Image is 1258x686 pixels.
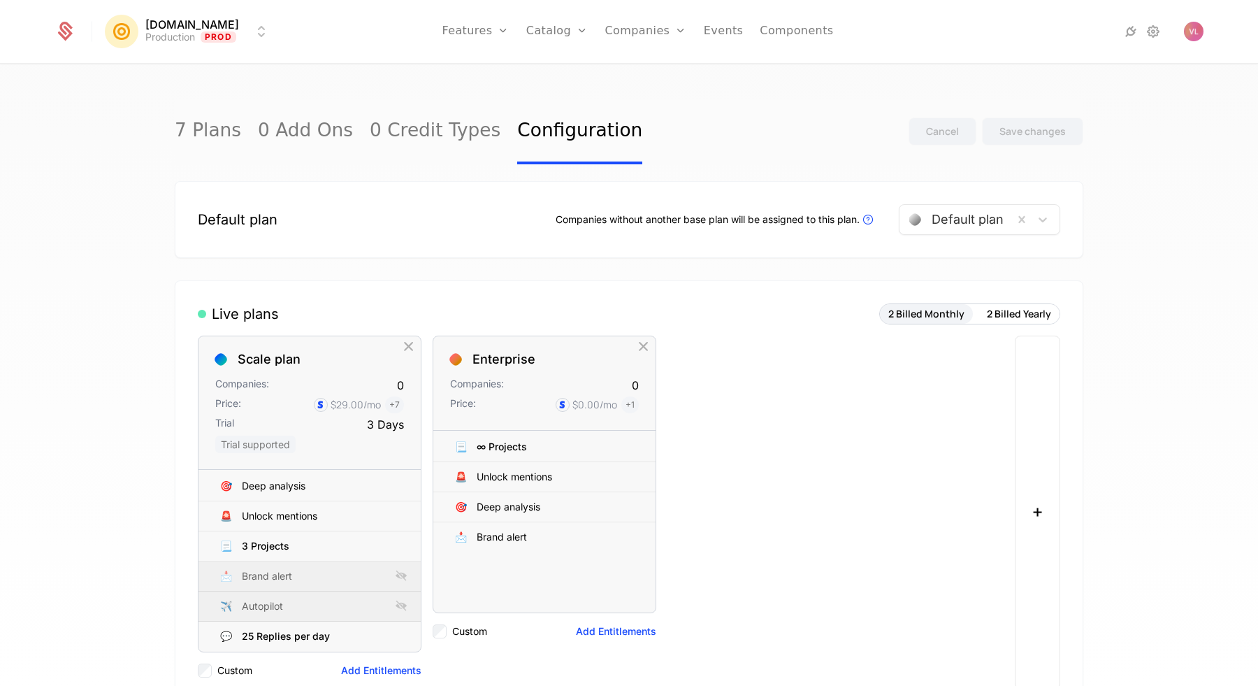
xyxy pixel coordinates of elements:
[242,479,305,493] div: Deep analysis
[982,117,1083,145] button: Save changes
[215,566,236,587] div: 📩
[628,468,644,486] div: Hide Entitlement
[628,498,644,516] div: Hide Entitlement
[450,527,471,548] div: 📩
[385,396,404,413] span: + 7
[198,531,421,562] div: 📃3 Projects
[450,466,471,487] div: 🚨
[909,117,976,145] button: Cancel
[393,507,410,525] div: Hide Entitlement
[242,509,317,523] div: Unlock mentions
[397,377,404,394] div: 0
[215,596,236,617] div: ✈️
[433,522,656,552] div: 📩Brand alert
[477,470,552,484] div: Unlock mentions
[109,16,270,47] button: Select environment
[145,30,195,44] div: Production
[215,476,236,496] div: 🎯
[628,528,644,546] div: Hide Entitlement
[556,211,876,228] div: Companies without another base plan will be assigned to this plan.
[215,626,236,647] div: 💬
[393,477,410,495] div: Hide Entitlement
[999,124,1066,138] div: Save changes
[632,377,639,394] div: 0
[433,492,656,522] div: 🎯Deep analysis
[393,627,410,645] div: Hide Entitlement
[175,99,241,164] a: 7 Plans
[472,353,535,366] div: Enterprise
[242,599,283,613] div: Autopilot
[242,541,289,551] div: 3 Projects
[880,304,973,324] button: 2 Billed Monthly
[477,442,527,452] div: ∞ Projects
[433,462,656,492] div: 🚨Unlock mentions
[450,436,471,457] div: 📃
[331,398,381,412] div: $29.00 /mo
[517,99,642,164] a: Configuration
[628,438,644,456] div: Hide Entitlement
[370,99,500,164] a: 0 Credit Types
[452,624,487,638] label: Custom
[198,592,421,622] div: ✈️Autopilot
[198,471,421,501] div: 🎯Deep analysis
[393,537,410,555] div: Hide Entitlement
[477,530,527,544] div: Brand alert
[1145,23,1162,40] a: Settings
[926,124,959,138] div: Cancel
[450,396,476,413] div: Price:
[572,398,617,412] div: $0.00 /mo
[198,501,421,531] div: 🚨Unlock mentions
[215,536,236,557] div: 📃
[477,500,540,514] div: Deep analysis
[1184,22,1203,41] button: Open user button
[215,377,269,394] div: Companies:
[433,432,656,462] div: 📃∞ Projects
[978,304,1060,324] button: 2 Billed Yearly
[145,19,239,30] span: [DOMAIN_NAME]
[367,416,404,433] div: 3 Days
[215,506,236,527] div: 🚨
[215,396,241,413] div: Price:
[450,377,504,394] div: Companies:
[1184,22,1203,41] img: Vladyslav Len
[576,624,656,638] button: Add Entitlements
[105,15,138,48] img: Mention.click
[393,597,410,615] div: Show Entitlement
[393,567,410,585] div: Show Entitlement
[341,664,421,678] button: Add Entitlements
[217,664,252,678] label: Custom
[1122,23,1139,40] a: Integrations
[198,304,279,324] div: Live plans
[201,31,236,43] span: Prod
[258,99,353,164] a: 0 Add Ons
[198,210,277,229] div: Default plan
[238,353,301,366] div: Scale plan
[242,569,292,583] div: Brand alert
[215,416,234,433] div: Trial
[450,496,471,517] div: 🎯
[242,631,330,641] div: 25 Replies per day
[198,562,421,592] div: 📩Brand alert
[198,622,421,652] div: 💬25 Replies per day
[215,436,296,453] span: Trial supported
[621,396,639,413] span: + 1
